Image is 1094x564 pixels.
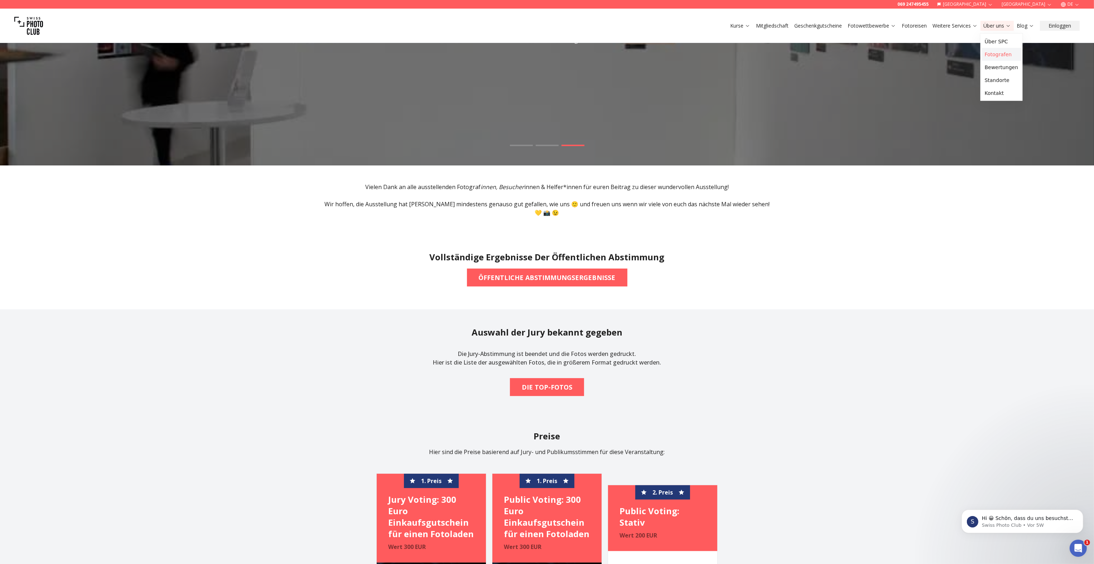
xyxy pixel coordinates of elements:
a: Bewertungen [982,61,1021,74]
a: Kontakt [982,87,1021,100]
button: ÖFFENTLICHE ABSTIMMUNGSERGEBNISSE [467,269,627,286]
b: ÖFFENTLICHE ABSTIMMUNGSERGEBNISSE [479,273,616,283]
b: DIE TOP-FOTOS [522,382,572,392]
iframe: Intercom notifications Nachricht [951,495,1094,545]
button: Über uns [980,21,1014,31]
span: 1. Preis [421,477,442,485]
button: Fotowettbewerbe [845,21,899,31]
h4: Public Voting: Stativ [620,505,706,528]
p: Wert 300 EUR [388,543,474,551]
em: innen, Besucher [481,183,524,191]
p: Wert 200 EUR [620,531,706,540]
a: Weitere Services [932,22,978,29]
button: Einloggen [1040,21,1080,31]
p: Vielen Dank an alle ausstellenden Fotograf innen & Helfer*innen für euren Beitrag zu dieser wunde... [324,183,771,191]
a: Über SPC [982,35,1021,48]
button: Fotoreisen [899,21,930,31]
button: Mitgliedschaft [753,21,791,31]
a: Geschenkgutscheine [794,22,842,29]
a: Über uns [983,22,1011,29]
h2: Vollständige Ergebnisse der öffentlichen Abstimmung [430,251,665,263]
a: Fotowettbewerbe [848,22,896,29]
a: 069 247495455 [897,1,929,7]
button: Geschenkgutscheine [791,21,845,31]
span: 1 [1084,540,1090,545]
button: Blog [1014,21,1037,31]
h4: Jury Voting: 300 Euro Einkaufsgutschein für einen Fotoladen [388,494,474,540]
a: Fotografen [982,48,1021,61]
h2: Preise [324,430,771,442]
img: Swiss photo club [14,11,43,40]
button: DIE TOP-FOTOS [510,378,584,396]
p: Die Jury-Abstimmung ist beendet und die Fotos werden gedruckt. Hier ist die Liste der ausgewählte... [433,344,661,372]
a: Standorte [982,74,1021,87]
button: Kurse [727,21,753,31]
h2: Auswahl der Jury bekannt gegeben [472,327,622,338]
p: Wir hoffen, die Ausstellung hat [PERSON_NAME] mindestens genauso gut gefallen, wie uns 🙂 und freu... [324,200,771,217]
a: Fotoreisen [902,22,927,29]
iframe: Intercom live chat [1070,540,1087,557]
a: Kurse [730,22,750,29]
p: Wert 300 EUR [504,543,590,551]
span: 1. Preis [537,477,557,485]
a: Blog [1017,22,1034,29]
h4: Public Voting: 300 Euro Einkaufsgutschein für einen Fotoladen [504,494,590,540]
span: 2. Preis [652,488,673,497]
button: Weitere Services [930,21,980,31]
p: Hier sind die Preise basierend auf Jury- und Publikumsstimmen für diese Veranstaltung: [324,448,771,456]
a: Mitgliedschaft [756,22,789,29]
